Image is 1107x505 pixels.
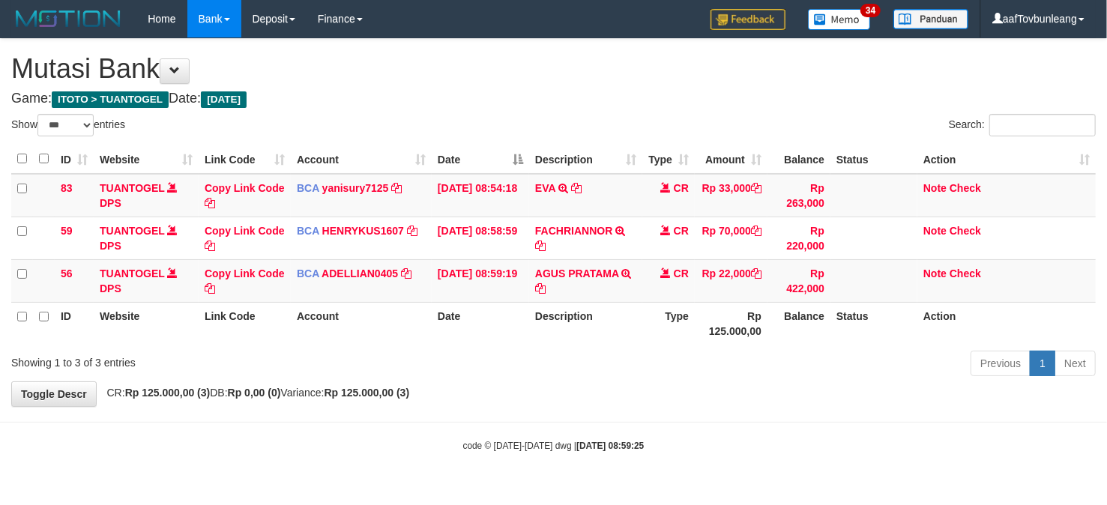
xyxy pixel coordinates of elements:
[94,259,199,302] td: DPS
[674,182,689,194] span: CR
[860,4,881,17] span: 34
[11,7,125,30] img: MOTION_logo.png
[205,267,285,294] a: Copy Link Code
[100,225,165,237] a: TUANTOGEL
[322,267,398,279] a: ADELLIAN0405
[767,302,830,345] th: Balance
[1055,351,1096,376] a: Next
[94,145,199,174] th: Website: activate to sort column ascending
[695,302,767,345] th: Rp 125.000,00
[830,145,917,174] th: Status
[55,145,94,174] th: ID: activate to sort column ascending
[1030,351,1055,376] a: 1
[642,145,695,174] th: Type: activate to sort column ascending
[100,182,165,194] a: TUANTOGEL
[674,267,689,279] span: CR
[201,91,247,108] span: [DATE]
[917,145,1096,174] th: Action: activate to sort column ascending
[291,302,432,345] th: Account
[751,267,761,279] a: Copy Rp 22,000 to clipboard
[923,225,947,237] a: Note
[297,225,319,237] span: BCA
[830,302,917,345] th: Status
[297,182,319,194] span: BCA
[767,217,830,259] td: Rp 220,000
[11,349,450,370] div: Showing 1 to 3 of 3 entries
[205,225,285,252] a: Copy Link Code
[751,182,761,194] a: Copy Rp 33,000 to clipboard
[125,387,211,399] strong: Rp 125.000,00 (3)
[37,114,94,136] select: Showentries
[297,267,319,279] span: BCA
[291,145,432,174] th: Account: activate to sort column ascending
[61,225,73,237] span: 59
[893,9,968,29] img: panduan.png
[535,240,546,252] a: Copy FACHRIANNOR to clipboard
[199,145,291,174] th: Link Code: activate to sort column ascending
[432,174,529,217] td: [DATE] 08:54:18
[950,225,981,237] a: Check
[325,387,410,399] strong: Rp 125.000,00 (3)
[751,225,761,237] a: Copy Rp 70,000 to clipboard
[695,259,767,302] td: Rp 22,000
[923,267,947,279] a: Note
[11,91,1096,106] h4: Game: Date:
[322,182,389,194] a: yanisury7125
[100,267,165,279] a: TUANTOGEL
[463,441,645,451] small: code © [DATE]-[DATE] dwg |
[949,114,1096,136] label: Search:
[535,282,546,294] a: Copy AGUS PRATAMA to clipboard
[695,145,767,174] th: Amount: activate to sort column ascending
[950,182,981,194] a: Check
[767,145,830,174] th: Balance
[61,182,73,194] span: 83
[923,182,947,194] a: Note
[94,302,199,345] th: Website
[228,387,281,399] strong: Rp 0,00 (0)
[11,381,97,407] a: Toggle Descr
[55,302,94,345] th: ID
[401,267,411,279] a: Copy ADELLIAN0405 to clipboard
[576,441,644,451] strong: [DATE] 08:59:25
[808,9,871,30] img: Button%20Memo.svg
[529,302,642,345] th: Description
[407,225,417,237] a: Copy HENRYKUS1607 to clipboard
[205,182,285,209] a: Copy Link Code
[535,182,555,194] a: EVA
[571,182,582,194] a: Copy EVA to clipboard
[971,351,1031,376] a: Previous
[100,387,410,399] span: CR: DB: Variance:
[695,174,767,217] td: Rp 33,000
[52,91,169,108] span: ITOTO > TUANTOGEL
[94,174,199,217] td: DPS
[674,225,689,237] span: CR
[767,259,830,302] td: Rp 422,000
[432,259,529,302] td: [DATE] 08:59:19
[529,145,642,174] th: Description: activate to sort column ascending
[695,217,767,259] td: Rp 70,000
[94,217,199,259] td: DPS
[950,267,981,279] a: Check
[989,114,1096,136] input: Search:
[432,302,529,345] th: Date
[767,174,830,217] td: Rp 263,000
[535,267,619,279] a: AGUS PRATAMA
[432,145,529,174] th: Date: activate to sort column descending
[11,54,1096,84] h1: Mutasi Bank
[61,267,73,279] span: 56
[199,302,291,345] th: Link Code
[391,182,402,194] a: Copy yanisury7125 to clipboard
[535,225,612,237] a: FACHRIANNOR
[322,225,404,237] a: HENRYKUS1607
[642,302,695,345] th: Type
[432,217,529,259] td: [DATE] 08:58:59
[917,302,1096,345] th: Action
[711,9,785,30] img: Feedback.jpg
[11,114,125,136] label: Show entries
